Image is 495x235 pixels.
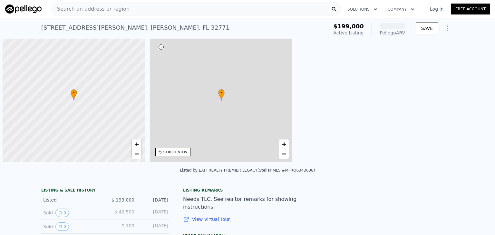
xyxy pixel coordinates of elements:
span: $ 199,000 [112,197,134,202]
div: [DATE] [140,222,168,231]
span: + [134,140,139,148]
div: [DATE] [140,197,168,203]
span: $ 100 [121,223,134,228]
span: − [134,150,139,158]
a: Zoom in [279,139,289,149]
div: • [218,89,225,100]
div: Listed [43,197,101,203]
span: $199,000 [333,23,364,30]
button: Company [383,4,420,15]
span: $ 42,500 [114,209,134,214]
a: Zoom in [132,139,141,149]
div: [STREET_ADDRESS][PERSON_NAME] , [PERSON_NAME] , FL 32771 [41,23,229,32]
button: Show Options [441,22,454,35]
div: LISTING & SALE HISTORY [41,188,170,194]
a: Log In [422,6,451,12]
span: Active Listing [334,30,364,35]
span: + [282,140,286,148]
div: Needs TLC. See realtor remarks for showing instructions. [183,195,312,211]
a: Free Account [451,4,490,14]
span: Search an address or region [52,5,130,13]
div: [DATE] [140,209,168,217]
span: • [218,90,225,96]
div: Listing remarks [183,188,312,193]
div: Pellego ARV [380,30,405,36]
div: • [71,89,77,100]
a: Zoom out [279,149,289,159]
a: View Virtual Tour [183,216,312,222]
div: Sold [43,222,101,231]
button: SAVE [416,23,438,34]
img: Pellego [5,5,42,14]
button: View historical data [55,222,69,231]
button: View historical data [55,209,69,217]
a: Zoom out [132,149,141,159]
div: STREET VIEW [163,150,188,155]
div: Listed by EXIT REALTY PREMIER LEGACY (Stellar MLS #MFRO6343638) [180,168,315,173]
div: Sold [43,209,101,217]
span: − [282,150,286,158]
button: Solutions [342,4,383,15]
span: • [71,90,77,96]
